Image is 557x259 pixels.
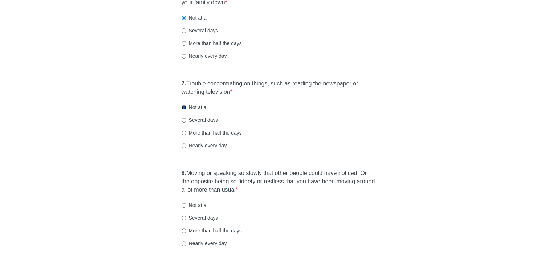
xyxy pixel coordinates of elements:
[182,52,227,60] label: Nearly every day
[182,169,376,194] label: Moving or speaking so slowly that other people could have noticed. Or the opposite being so fidge...
[182,118,186,123] input: Several days
[182,27,218,34] label: Several days
[182,41,186,46] input: More than half the days
[182,228,186,233] input: More than half the days
[182,202,209,209] label: Not at all
[182,80,186,87] strong: 7.
[182,227,242,234] label: More than half the days
[182,104,209,111] label: Not at all
[182,241,186,246] input: Nearly every day
[182,40,242,47] label: More than half the days
[182,214,218,222] label: Several days
[182,14,209,21] label: Not at all
[182,105,186,110] input: Not at all
[182,28,186,33] input: Several days
[182,203,186,208] input: Not at all
[182,240,227,247] label: Nearly every day
[182,54,186,59] input: Nearly every day
[182,129,242,136] label: More than half the days
[182,16,186,20] input: Not at all
[182,170,186,176] strong: 8.
[182,142,227,149] label: Nearly every day
[182,80,376,96] label: Trouble concentrating on things, such as reading the newspaper or watching television
[182,116,218,124] label: Several days
[182,143,186,148] input: Nearly every day
[182,131,186,135] input: More than half the days
[182,216,186,220] input: Several days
